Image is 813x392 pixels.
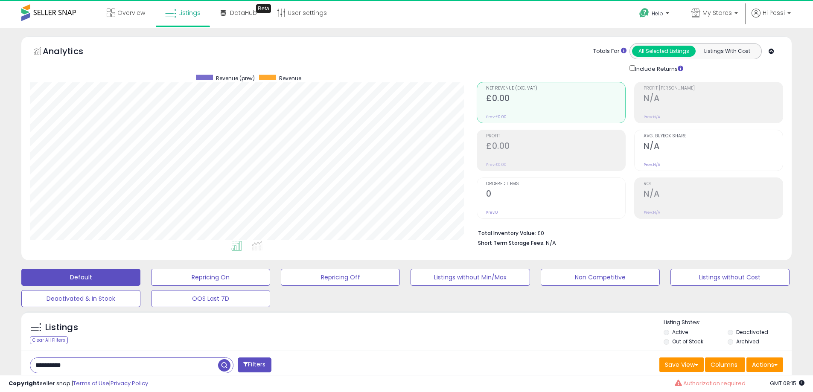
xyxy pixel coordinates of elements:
span: Avg. Buybox Share [644,134,783,139]
button: Deactivated & In Stock [21,290,140,307]
i: Get Help [639,8,650,18]
button: Listings With Cost [695,46,759,57]
p: Listing States: [664,319,792,327]
h2: 0 [486,189,625,200]
div: Totals For [593,47,627,55]
small: Prev: N/A [644,162,660,167]
strong: Copyright [9,379,40,387]
button: Filters [238,357,271,372]
button: Repricing On [151,269,270,286]
span: Overview [117,9,145,17]
h2: N/A [644,93,783,105]
span: Help [652,10,663,17]
button: Default [21,269,140,286]
button: Actions [746,357,783,372]
h5: Listings [45,322,78,334]
label: Active [672,328,688,336]
span: Revenue [279,75,301,82]
span: N/A [546,239,556,247]
div: Clear All Filters [30,336,68,344]
button: All Selected Listings [632,46,696,57]
a: Privacy Policy [111,379,148,387]
span: 2025-09-10 08:15 GMT [770,379,804,387]
button: Listings without Min/Max [411,269,530,286]
span: ROI [644,182,783,186]
h2: £0.00 [486,93,625,105]
a: Help [632,1,678,28]
span: Profit [486,134,625,139]
button: Non Competitive [541,269,660,286]
div: seller snap | | [9,380,148,388]
a: Hi Pessi [752,9,791,28]
span: My Stores [702,9,732,17]
span: Columns [711,360,737,369]
small: Prev: £0.00 [486,114,507,119]
span: Listings [178,9,201,17]
small: Prev: N/A [644,114,660,119]
button: Save View [659,357,704,372]
button: Repricing Off [281,269,400,286]
small: Prev: £0.00 [486,162,507,167]
div: Include Returns [623,64,694,73]
span: Profit [PERSON_NAME] [644,86,783,91]
h2: £0.00 [486,141,625,153]
span: Authorization required [683,379,746,387]
span: DataHub [230,9,257,17]
button: OOS Last 7D [151,290,270,307]
b: Total Inventory Value: [478,229,536,237]
span: Net Revenue (Exc. VAT) [486,86,625,91]
button: Listings without Cost [670,269,790,286]
span: Ordered Items [486,182,625,186]
li: £0 [478,227,777,238]
h5: Analytics [43,45,100,59]
h2: N/A [644,141,783,153]
a: Terms of Use [73,379,109,387]
label: Deactivated [736,328,768,336]
label: Archived [736,338,759,345]
b: Short Term Storage Fees: [478,239,545,247]
span: Hi Pessi [763,9,785,17]
button: Columns [705,357,745,372]
span: Revenue (prev) [216,75,255,82]
label: Out of Stock [672,338,703,345]
small: Prev: 0 [486,210,498,215]
small: Prev: N/A [644,210,660,215]
div: Tooltip anchor [256,4,271,13]
h2: N/A [644,189,783,200]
